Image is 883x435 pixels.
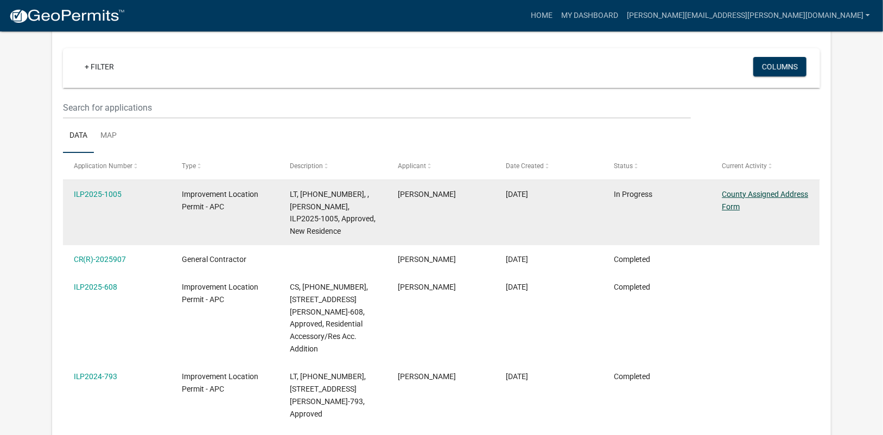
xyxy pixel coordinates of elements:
input: Search for applications [63,97,691,119]
span: 07/11/2024 [506,372,528,381]
span: Carl Siler [398,190,456,199]
span: Current Activity [722,162,767,170]
span: Completed [614,255,650,264]
span: Improvement Location Permit - APC [182,190,258,211]
span: Improvement Location Permit - APC [182,372,258,393]
datatable-header-cell: Applicant [387,153,496,179]
datatable-header-cell: Description [279,153,387,179]
span: Carl Siler [398,255,456,264]
a: CR(R)-2025907 [74,255,126,264]
span: Type [182,162,196,170]
span: Completed [614,372,650,381]
span: Carl Siler [398,372,456,381]
span: Applicant [398,162,426,170]
span: General Contractor [182,255,246,264]
a: Data [63,119,94,153]
a: Map [94,119,123,153]
a: ILP2025-1005 [74,190,122,199]
span: LT, 005-119-005, , Siler, ILP2025-1005, Approved, New Residence [290,190,376,235]
datatable-header-cell: Current Activity [712,153,820,179]
span: Completed [614,283,650,291]
a: ILP2024-793 [74,372,118,381]
a: ILP2025-608 [74,283,118,291]
span: Status [614,162,633,170]
span: 08/12/2025 [506,190,528,199]
a: [PERSON_NAME][EMAIL_ADDRESS][PERSON_NAME][DOMAIN_NAME] [622,5,874,26]
datatable-header-cell: Status [604,153,712,179]
a: My Dashboard [557,5,622,26]
a: County Assigned Address Form [722,190,808,211]
datatable-header-cell: Application Number [63,153,171,179]
span: Improvement Location Permit - APC [182,283,258,304]
datatable-header-cell: Type [171,153,279,179]
span: Date Created [506,162,544,170]
datatable-header-cell: Date Created [496,153,604,179]
span: Carl Siler [398,283,456,291]
span: Description [290,162,323,170]
button: Columns [753,57,806,76]
a: Home [526,5,557,26]
span: In Progress [614,190,652,199]
a: + Filter [76,57,123,76]
span: LT, 007-091-045, 8042 E NORTH RD, Siler, ILP2024-793, Approved [290,372,366,418]
span: 06/02/2025 [506,283,528,291]
span: Application Number [74,162,133,170]
span: 06/05/2025 [506,255,528,264]
span: CS, 007-053-142, 8677 E SUNSET LN, Siler, ILP2025-608, Approved, Residential Accessory/Res Acc. A... [290,283,368,353]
